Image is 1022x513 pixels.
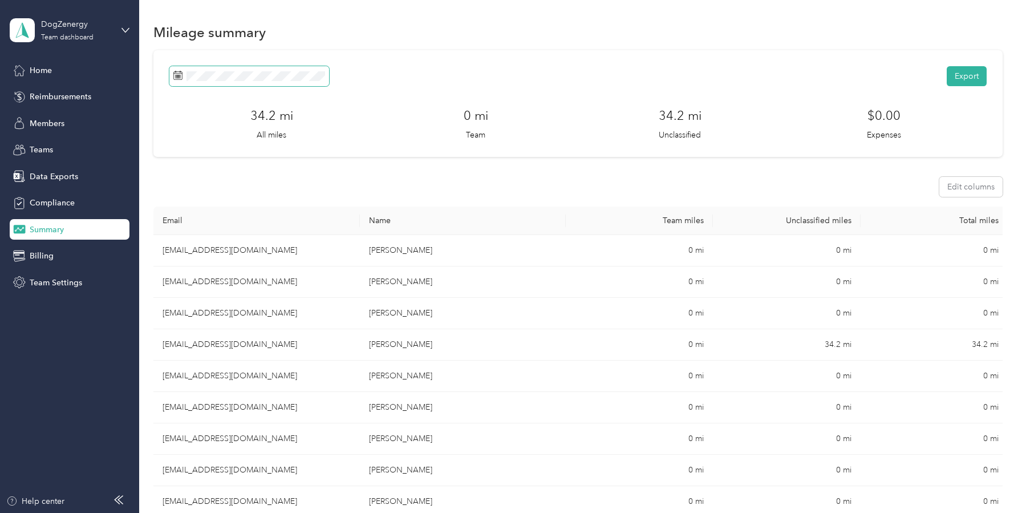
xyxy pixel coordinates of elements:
[6,495,64,507] button: Help center
[153,207,360,235] th: Email
[153,235,360,266] td: hello@dogzenergy.com
[360,235,566,266] td: Brittany Alwerud
[861,207,1008,235] th: Total miles
[30,64,52,76] span: Home
[566,392,713,423] td: 0 mi
[861,423,1008,455] td: 0 mi
[713,235,860,266] td: 0 mi
[713,329,860,361] td: 34.2 mi
[257,129,286,141] p: All miles
[30,144,53,156] span: Teams
[861,329,1008,361] td: 34.2 mi
[153,392,360,423] td: sfulcher8@gmail.com
[153,329,360,361] td: delaneyqb@gmail.com
[947,66,987,86] button: Export
[30,171,78,183] span: Data Exports
[360,266,566,298] td: Andrea Ward
[30,277,82,289] span: Team Settings
[360,423,566,455] td: Alexis Tubman
[360,392,566,423] td: Sarah Fulcher
[861,361,1008,392] td: 0 mi
[713,361,860,392] td: 0 mi
[713,392,860,423] td: 0 mi
[30,197,75,209] span: Compliance
[861,235,1008,266] td: 0 mi
[153,298,360,329] td: melinamaciasperez@yahoo.com
[861,298,1008,329] td: 0 mi
[360,455,566,486] td: Meghan Stoff
[713,298,860,329] td: 0 mi
[360,361,566,392] td: Haleigh Yohey
[153,361,360,392] td: yoheyhaleigh@gmail.com
[861,266,1008,298] td: 0 mi
[566,235,713,266] td: 0 mi
[566,423,713,455] td: 0 mi
[30,91,91,103] span: Reimbursements
[958,449,1022,513] iframe: Everlance-gr Chat Button Frame
[566,455,713,486] td: 0 mi
[30,224,64,236] span: Summary
[153,455,360,486] td: mstoff03@gmail.com
[464,106,488,125] h3: 0 mi
[566,361,713,392] td: 0 mi
[30,118,64,130] span: Members
[861,455,1008,486] td: 0 mi
[566,329,713,361] td: 0 mi
[566,298,713,329] td: 0 mi
[867,106,901,125] h3: $0.00
[659,106,701,125] h3: 34.2 mi
[659,129,701,141] p: Unclassified
[713,207,860,235] th: Unclassified miles
[153,423,360,455] td: tubmanalexis@yahoo.com
[30,250,54,262] span: Billing
[861,392,1008,423] td: 0 mi
[713,423,860,455] td: 0 mi
[41,34,94,41] div: Team dashboard
[360,207,566,235] th: Name
[566,266,713,298] td: 0 mi
[250,106,293,125] h3: 34.2 mi
[360,329,566,361] td: Delaney Burke
[713,455,860,486] td: 0 mi
[153,266,360,298] td: andreaeward@msn.com
[939,177,1003,197] button: Edit columns
[41,18,112,30] div: DogZenergy
[466,129,485,141] p: Team
[713,266,860,298] td: 0 mi
[153,26,266,38] h1: Mileage summary
[566,207,713,235] th: Team miles
[360,298,566,329] td: Melina Macias-Perez
[867,129,901,141] p: Expenses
